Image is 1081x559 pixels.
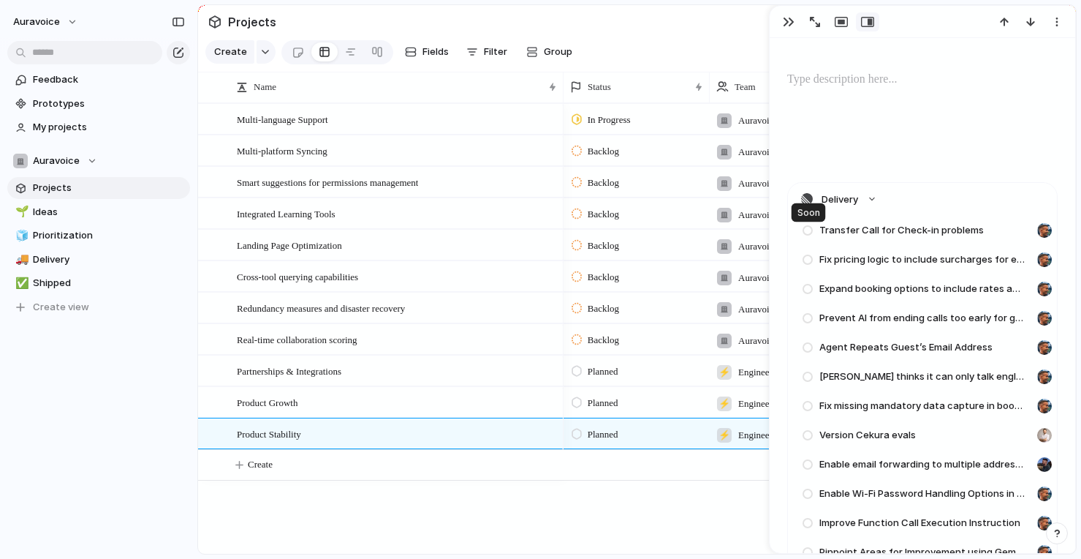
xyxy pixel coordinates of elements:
a: Enable email forwarding to multiple addresses based on request type [793,450,1052,479]
span: Landing Page Optimization [237,236,342,253]
span: Agent Repeats Guest’s Email Address [819,340,993,355]
button: 🚚 [13,252,28,267]
span: Backlog [588,144,619,159]
button: Create [205,40,254,64]
span: Shipped [33,276,185,290]
span: Backlog [588,270,619,285]
span: Team [735,80,756,94]
span: Prevent AI from ending calls too early for guest farewells [819,311,1025,326]
button: Auravoice [7,150,190,172]
span: Smart suggestions for permissions management [237,173,418,190]
button: Fields [399,40,455,64]
a: Expand booking options to include rates and packages [793,274,1052,304]
button: 🌱 [13,205,28,220]
span: Backlog [588,239,619,253]
div: ⚡ [717,365,732,380]
a: 🚚Delivery [7,249,190,271]
a: Fix missing mandatory data capture in booking inquiries [793,391,1052,421]
span: Product Stability [237,425,301,442]
span: Real-time collaboration scoring [237,331,357,348]
span: Product Growth [237,394,297,410]
span: Create view [33,300,89,315]
span: Engineering [738,428,785,443]
a: [PERSON_NAME] thinks it can only talk english and german [793,362,1052,391]
span: Planned [588,427,618,442]
span: Planned [588,364,618,379]
button: ✅ [13,276,28,290]
span: Engineering [738,397,785,411]
a: Agent Repeats Guest’s Email Address [793,333,1052,362]
span: In Progress [588,113,631,127]
span: Name [254,80,276,94]
a: My projects [7,116,190,138]
a: Version Cekura evals [793,421,1052,450]
span: Integrated Learning Tools [237,205,335,222]
span: Cross-tool querying capabilities [237,268,358,285]
span: Auravoice [738,208,778,222]
a: Fix pricing logic to include surcharges for extra beds [793,245,1052,274]
span: Backlog [588,333,619,348]
span: Transfer Call for Check-in problems [819,223,984,238]
span: Backlog [588,176,619,190]
span: Auravoice [738,271,778,285]
span: Auravoice [738,113,778,128]
span: Delivery [33,252,185,267]
div: 🚚 [15,251,26,268]
span: Projects [33,181,185,195]
button: auravoice [7,10,86,34]
span: My projects [33,120,185,135]
span: Prototypes [33,97,185,111]
span: Fix pricing logic to include surcharges for extra beds [819,252,1025,267]
span: Expand booking options to include rates and packages [819,282,1025,296]
div: Soon [792,203,826,222]
div: ✅ [15,275,26,292]
span: Auravoice [738,302,778,317]
a: Projects [7,177,190,199]
div: 🌱 [15,203,26,220]
span: Filter [484,45,507,59]
a: Prototypes [7,93,190,115]
span: Multi-platform Syncing [237,142,327,159]
span: auravoice [13,15,60,29]
span: Status [588,80,611,94]
span: Backlog [588,301,619,316]
span: Planned [588,396,618,410]
span: Redundancy measures and disaster recovery [237,299,405,316]
span: Enable Wi-Fi Password Handling Options in Onboarding App [819,487,1025,501]
button: Group [519,40,580,64]
span: Fix missing mandatory data capture in booking inquiries [819,399,1025,413]
a: Feedback [7,69,190,91]
span: Engineering [738,365,785,380]
a: Enable Wi-Fi Password Handling Options in Onboarding App [793,479,1052,509]
a: 🧊Prioritization [7,225,190,247]
button: Delivery [788,183,1057,216]
span: Backlog [588,207,619,222]
span: Auravoice [738,176,778,191]
span: Multi-language Support [237,110,328,127]
span: Group [544,45,572,59]
div: 🧊 [15,228,26,244]
span: Prioritization [33,228,185,243]
span: Auravoice [738,239,778,254]
span: Auravoice [33,154,80,168]
div: ✅Shipped [7,272,190,294]
span: Feedback [33,72,185,87]
button: 🧊 [13,228,28,243]
span: Create [214,45,247,59]
span: Ideas [33,205,185,220]
a: Improve Function Call Execution Instruction [793,509,1052,538]
div: ⚡ [717,428,732,443]
a: Prevent AI from ending calls too early for guest farewells [793,304,1052,333]
span: Improve Function Call Execution Instruction [819,516,1020,530]
a: Transfer Call for Check-in problems [793,216,1052,245]
span: Auravoice [738,334,778,348]
span: Create [248,457,273,472]
span: Auravoice [738,145,778,160]
span: Fields [422,45,449,59]
span: Partnerships & Integrations [237,362,341,379]
a: 🌱Ideas [7,201,190,223]
span: Version Cekura evals [819,428,916,443]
